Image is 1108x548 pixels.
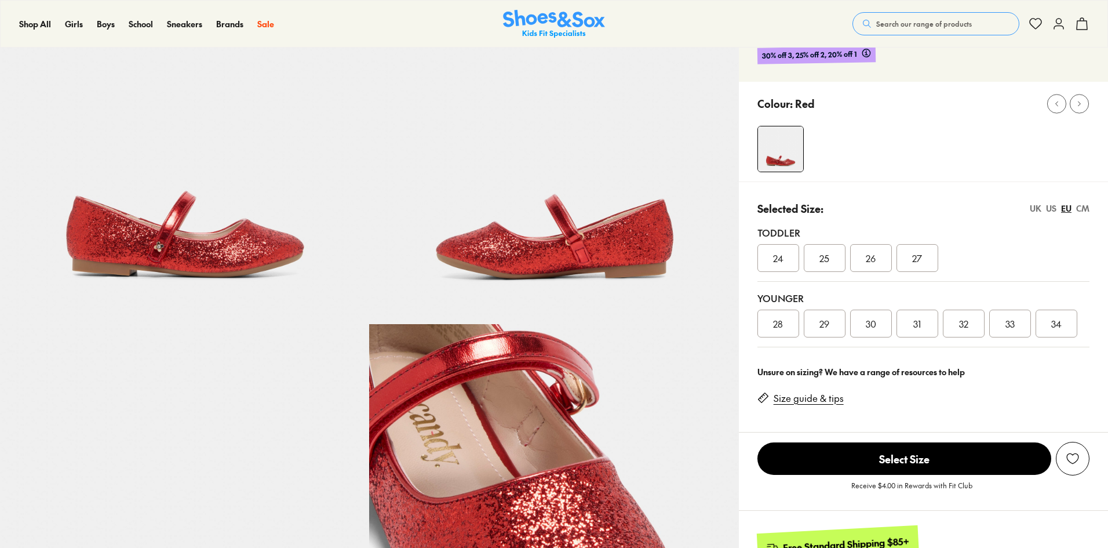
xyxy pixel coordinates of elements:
[819,251,829,265] span: 25
[1046,202,1056,215] div: US
[912,251,922,265] span: 27
[819,317,829,331] span: 29
[757,201,823,216] p: Selected Size:
[913,317,921,331] span: 31
[503,10,605,38] img: SNS_Logo_Responsive.svg
[795,96,815,111] p: Red
[65,18,83,30] a: Girls
[1051,317,1062,331] span: 34
[757,291,1089,305] div: Younger
[167,18,202,30] a: Sneakers
[757,442,1051,476] button: Select Size
[97,18,115,30] a: Boys
[852,12,1019,35] button: Search our range of products
[757,96,793,111] p: Colour:
[761,48,856,61] span: 30% off 3, 25% off 2, 20% off 1
[19,18,51,30] a: Shop All
[757,226,1089,239] div: Toddler
[757,366,1089,378] div: Unsure on sizing? We have a range of resources to help
[758,126,803,172] img: 4-558122_1
[959,317,968,331] span: 32
[1005,317,1015,331] span: 33
[129,18,153,30] a: School
[851,480,972,501] p: Receive $4.00 in Rewards with Fit Club
[257,18,274,30] a: Sale
[1076,202,1089,215] div: CM
[1030,202,1041,215] div: UK
[866,317,876,331] span: 30
[1056,442,1089,476] button: Add to Wishlist
[216,18,243,30] a: Brands
[774,392,844,405] a: Size guide & tips
[773,317,783,331] span: 28
[773,251,783,265] span: 24
[503,10,605,38] a: Shoes & Sox
[876,19,972,29] span: Search our range of products
[1061,202,1071,215] div: EU
[866,251,876,265] span: 26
